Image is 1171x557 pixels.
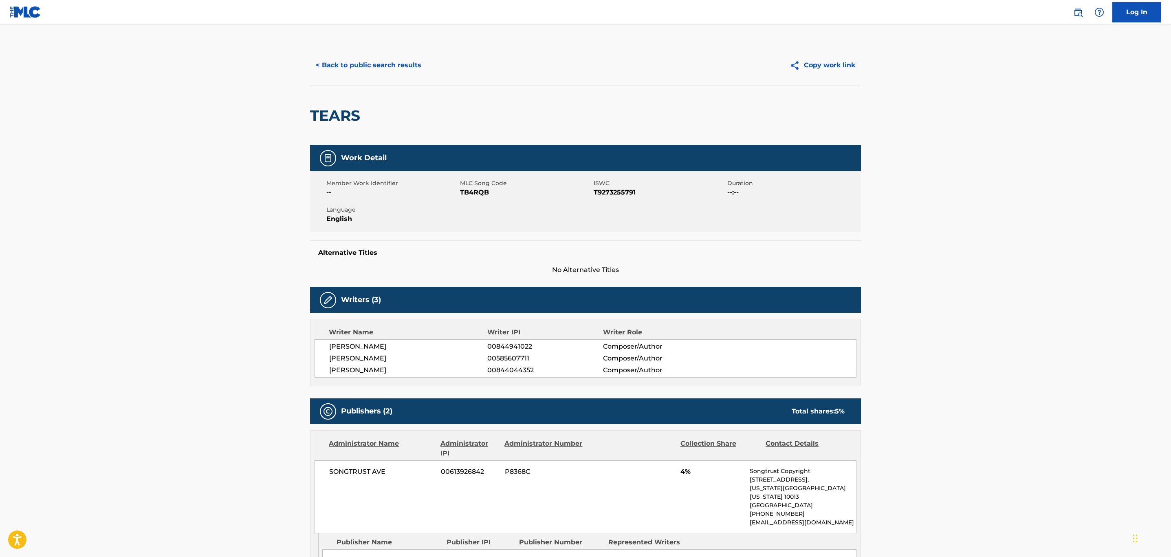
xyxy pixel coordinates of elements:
span: Composer/Author [603,354,709,363]
span: 5 % [835,407,845,415]
span: T9273255791 [594,188,725,197]
p: [PHONE_NUMBER] [750,510,856,518]
h5: Alternative Titles [318,249,853,257]
div: Drag [1133,526,1138,550]
h5: Writers (3) [341,295,381,305]
img: Copy work link [790,60,804,71]
span: P8368C [505,467,584,477]
p: [EMAIL_ADDRESS][DOMAIN_NAME] [750,518,856,527]
p: Songtrust Copyright [750,467,856,475]
span: Member Work Identifier [326,179,458,188]
div: Collection Share [680,439,759,458]
p: [US_STATE][GEOGRAPHIC_DATA][US_STATE] 10013 [750,484,856,501]
div: Publisher IPI [447,537,513,547]
span: -- [326,188,458,197]
a: Log In [1112,2,1161,22]
span: TB4RQB [460,188,592,197]
h5: Work Detail [341,153,387,163]
div: Represented Writers [608,537,691,547]
span: English [326,214,458,224]
img: Publishers [323,407,333,416]
span: 4% [680,467,744,477]
img: MLC Logo [10,6,41,18]
h2: TEARS [310,106,364,125]
span: 00844941022 [487,342,603,351]
div: Writer IPI [487,327,603,337]
div: Help [1091,4,1107,20]
span: Duration [727,179,859,188]
div: Administrator Name [329,439,434,458]
span: MLC Song Code [460,179,592,188]
span: 00844044352 [487,365,603,375]
div: Publisher Number [519,537,602,547]
span: Composer/Author [603,365,709,375]
span: ISWC [594,179,725,188]
span: Language [326,206,458,214]
img: Work Detail [323,153,333,163]
button: < Back to public search results [310,55,427,75]
div: Writer Role [603,327,709,337]
span: 00585607711 [487,354,603,363]
div: Writer Name [329,327,487,337]
span: [PERSON_NAME] [329,342,487,351]
div: Contact Details [766,439,845,458]
span: --:-- [727,188,859,197]
span: 00613926842 [441,467,499,477]
span: [PERSON_NAME] [329,365,487,375]
div: Publisher Name [337,537,440,547]
span: [PERSON_NAME] [329,354,487,363]
a: Public Search [1070,4,1086,20]
span: Composer/Author [603,342,709,351]
h5: Publishers (2) [341,407,392,416]
img: Writers [323,295,333,305]
div: Total shares: [792,407,845,416]
span: SONGTRUST AVE [329,467,435,477]
img: help [1094,7,1104,17]
div: Administrator IPI [440,439,498,458]
span: No Alternative Titles [310,265,861,275]
p: [GEOGRAPHIC_DATA] [750,501,856,510]
iframe: Chat Widget [1130,518,1171,557]
p: [STREET_ADDRESS], [750,475,856,484]
div: Administrator Number [504,439,583,458]
img: search [1073,7,1083,17]
button: Copy work link [784,55,861,75]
